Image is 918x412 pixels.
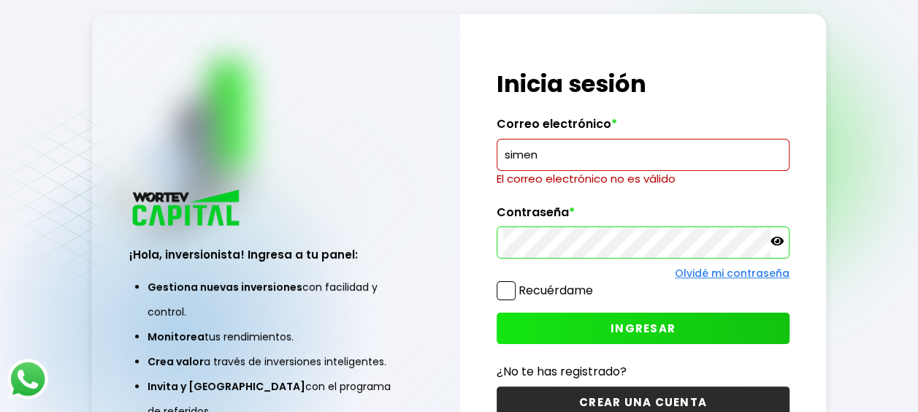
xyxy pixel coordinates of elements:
p: El correo electrónico no es válido [497,171,789,187]
label: Correo electrónico [497,117,789,139]
p: ¿No te has registrado? [497,362,789,381]
h3: ¡Hola, inversionista! Ingresa a tu panel: [129,246,422,263]
label: Contraseña [497,205,789,227]
span: INGRESAR [611,321,676,336]
label: Recuérdame [519,282,593,299]
span: Gestiona nuevas inversiones [148,280,302,294]
li: tus rendimientos. [148,324,404,349]
a: Olvidé mi contraseña [675,266,789,281]
li: a través de inversiones inteligentes. [148,349,404,374]
span: Crea valor [148,354,204,369]
li: con facilidad y control. [148,275,404,324]
span: Invita y [GEOGRAPHIC_DATA] [148,379,305,394]
img: logo_wortev_capital [129,188,245,231]
h1: Inicia sesión [497,66,789,102]
span: Monitorea [148,329,204,344]
button: INGRESAR [497,313,789,344]
img: logos_whatsapp-icon.242b2217.svg [7,359,48,400]
input: hola@wortev.capital [503,140,783,170]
